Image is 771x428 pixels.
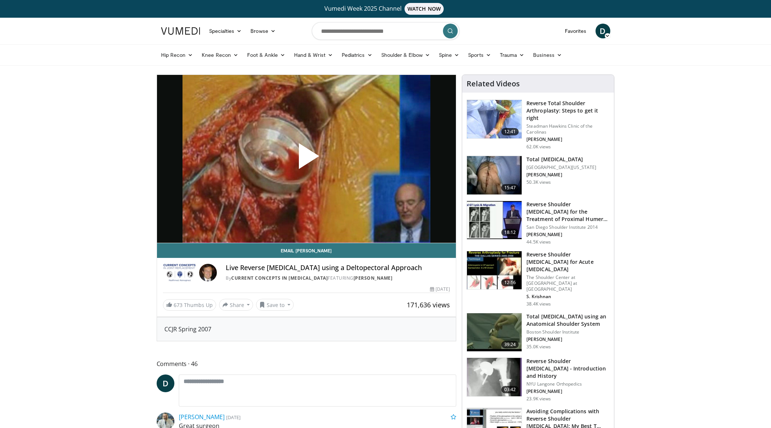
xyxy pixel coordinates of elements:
p: 50.3K views [526,179,551,185]
button: Play Video [240,123,373,195]
a: Specialties [205,24,246,38]
a: Knee Recon [197,48,243,62]
a: 15:47 Total [MEDICAL_DATA] [GEOGRAPHIC_DATA][US_STATE] [PERSON_NAME] 50.3K views [467,156,610,195]
a: [PERSON_NAME] [354,275,393,281]
div: By FEATURING [226,275,450,282]
p: S. Krishnan [526,294,610,300]
img: Current Concepts in Joint Replacement [163,264,197,282]
a: Sports [464,48,495,62]
img: 38824_0000_3.png.150x105_q85_crop-smart_upscale.jpg [467,313,522,352]
span: 673 [174,301,182,308]
div: CCJR Spring 2007 [164,325,449,334]
h3: Reverse Shoulder [MEDICAL_DATA] - Introduction and History [526,358,610,380]
span: 39:24 [501,341,519,348]
span: 12:16 [501,279,519,286]
p: Steadman Hawkins Clinic of the Carolinas [526,123,610,135]
p: 35.0K views [526,344,551,350]
h3: Reverse Shoulder [MEDICAL_DATA] for the Treatment of Proximal Humeral … [526,201,610,223]
img: zucker_4.png.150x105_q85_crop-smart_upscale.jpg [467,358,522,396]
a: 39:24 Total [MEDICAL_DATA] using an Anatomical Shoulder System Boston Shoulder Institute [PERSON_... [467,313,610,352]
p: [PERSON_NAME] [526,172,596,178]
p: [PERSON_NAME] [526,389,610,394]
a: Favorites [560,24,591,38]
img: butch_reverse_arthroplasty_3.png.150x105_q85_crop-smart_upscale.jpg [467,251,522,290]
p: 23.9K views [526,396,551,402]
a: 03:42 Reverse Shoulder [MEDICAL_DATA] - Introduction and History NYU Langone Orthopedics [PERSON_... [467,358,610,402]
h3: Reverse Total Shoulder Arthroplasty: Steps to get it right [526,100,610,122]
img: VuMedi Logo [161,27,200,35]
a: Vumedi Week 2025 ChannelWATCH NOW [162,3,609,15]
h3: Reverse Shoulder [MEDICAL_DATA] for Acute [MEDICAL_DATA] [526,251,610,273]
span: 03:42 [501,386,519,393]
img: 38826_0000_3.png.150x105_q85_crop-smart_upscale.jpg [467,156,522,194]
p: Boston Shoulder Institute [526,329,610,335]
p: [PERSON_NAME] [526,232,610,238]
div: [DATE] [430,286,450,293]
span: Comments 46 [157,359,457,369]
a: Business [529,48,566,62]
a: Foot & Ankle [243,48,290,62]
button: Share [219,299,253,311]
a: 18:12 Reverse Shoulder [MEDICAL_DATA] for the Treatment of Proximal Humeral … San Diego Shoulder ... [467,201,610,245]
p: NYU Langone Orthopedics [526,381,610,387]
span: 12:41 [501,128,519,135]
p: [PERSON_NAME] [526,137,610,142]
span: 18:12 [501,229,519,236]
img: Avatar [199,264,217,282]
h4: Live Reverse [MEDICAL_DATA] using a Deltopectoral Approach [226,264,450,272]
p: [PERSON_NAME] [526,336,610,342]
p: 44.5K views [526,239,551,245]
video-js: Video Player [157,75,456,243]
a: Trauma [495,48,529,62]
a: Pediatrics [337,48,377,62]
p: [GEOGRAPHIC_DATA][US_STATE] [526,165,596,170]
a: D [157,374,174,392]
span: WATCH NOW [405,3,444,15]
input: Search topics, interventions [312,22,460,40]
a: Hip Recon [157,48,198,62]
a: Browse [246,24,280,38]
a: 673 Thumbs Up [163,299,216,311]
a: 12:16 Reverse Shoulder [MEDICAL_DATA] for Acute [MEDICAL_DATA] The Shoulder Center at [GEOGRAPHIC... [467,251,610,307]
button: Save to [256,299,294,311]
a: [PERSON_NAME] [179,413,225,421]
span: 15:47 [501,184,519,191]
a: Current Concepts in [MEDICAL_DATA] [231,275,328,281]
p: San Diego Shoulder Institute 2014 [526,224,610,230]
h3: Total [MEDICAL_DATA] [526,156,596,163]
img: 326034_0000_1.png.150x105_q85_crop-smart_upscale.jpg [467,100,522,138]
p: 38.4K views [526,301,551,307]
a: Hand & Wrist [290,48,337,62]
a: 12:41 Reverse Total Shoulder Arthroplasty: Steps to get it right Steadman Hawkins Clinic of the C... [467,100,610,150]
h3: Total [MEDICAL_DATA] using an Anatomical Shoulder System [526,313,610,328]
a: D [596,24,610,38]
p: 62.0K views [526,144,551,150]
a: Email [PERSON_NAME] [157,243,456,258]
a: Spine [434,48,464,62]
img: Q2xRg7exoPLTwO8X4xMDoxOjA4MTsiGN.150x105_q85_crop-smart_upscale.jpg [467,201,522,239]
a: Shoulder & Elbow [377,48,434,62]
span: 171,636 views [407,300,450,309]
p: The Shoulder Center at [GEOGRAPHIC_DATA] at [GEOGRAPHIC_DATA] [526,275,610,292]
small: [DATE] [226,414,240,421]
h4: Related Videos [467,79,520,88]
